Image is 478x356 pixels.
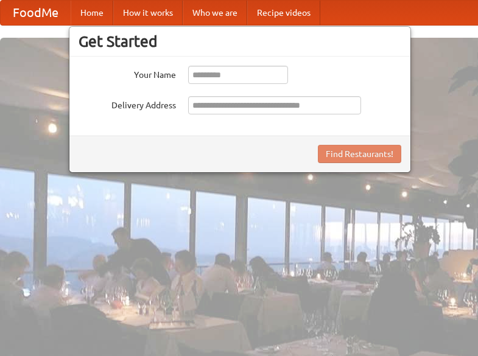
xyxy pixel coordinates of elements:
[113,1,183,25] a: How it works
[183,1,247,25] a: Who we are
[79,96,176,111] label: Delivery Address
[1,1,71,25] a: FoodMe
[79,66,176,81] label: Your Name
[247,1,320,25] a: Recipe videos
[71,1,113,25] a: Home
[318,145,401,163] button: Find Restaurants!
[79,32,401,51] h3: Get Started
